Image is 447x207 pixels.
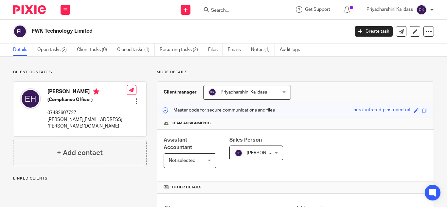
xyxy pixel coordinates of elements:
[93,88,99,95] i: Primary
[47,88,127,96] h4: [PERSON_NAME]
[172,185,202,190] span: Other details
[229,137,262,143] span: Sales Person
[280,43,305,56] a: Audit logs
[355,26,393,37] a: Create task
[47,110,127,116] p: 07482607727
[20,88,41,109] img: svg%3E
[351,107,411,114] div: liberal-infrared-pinstriped-rat
[47,116,127,130] p: [PERSON_NAME][EMAIL_ADDRESS][PERSON_NAME][DOMAIN_NAME]
[228,43,246,56] a: Emails
[160,43,203,56] a: Recurring tasks (2)
[169,158,195,163] span: Not selected
[235,149,242,157] img: svg%3E
[162,107,275,113] p: Master code for secure communications and files
[251,43,275,56] a: Notes (1)
[157,70,434,75] p: More details
[77,43,112,56] a: Client tasks (0)
[210,8,269,14] input: Search
[117,43,155,56] a: Closed tasks (1)
[13,43,32,56] a: Details
[164,137,192,150] span: Assistant Accountant
[367,6,413,13] p: Priyadharshini Kalidass
[13,5,46,14] img: Pixie
[57,148,103,158] h4: + Add contact
[305,7,330,12] span: Get Support
[47,96,127,103] h5: (Compliance Officer)
[416,5,427,15] img: svg%3E
[247,151,283,155] span: [PERSON_NAME]
[208,88,216,96] img: svg%3E
[37,43,72,56] a: Open tasks (2)
[13,176,147,181] p: Linked clients
[221,90,267,95] span: Priyadharshini Kalidass
[208,43,223,56] a: Files
[13,70,147,75] p: Client contacts
[13,25,27,38] img: svg%3E
[32,28,282,35] h2: FWK Technology Limited
[164,89,197,95] h3: Client manager
[172,121,211,126] span: Team assignments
